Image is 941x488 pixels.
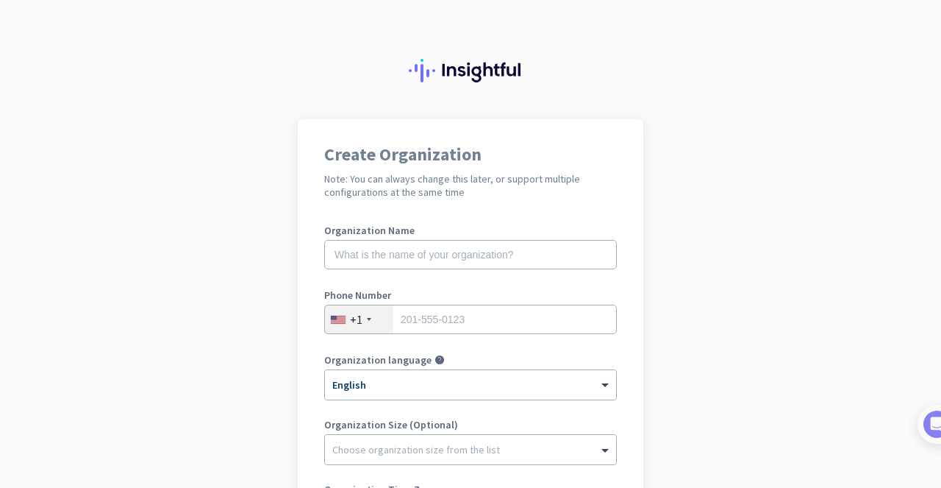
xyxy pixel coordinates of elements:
[324,240,617,269] input: What is the name of your organization?
[409,59,532,82] img: Insightful
[324,225,617,236] label: Organization Name
[324,290,617,300] label: Phone Number
[324,172,617,199] h2: Note: You can always change this later, or support multiple configurations at the same time
[324,146,617,163] h1: Create Organization
[324,305,617,334] input: 201-555-0123
[434,355,445,365] i: help
[324,355,432,365] label: Organization language
[324,420,617,430] label: Organization Size (Optional)
[350,312,362,327] div: +1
